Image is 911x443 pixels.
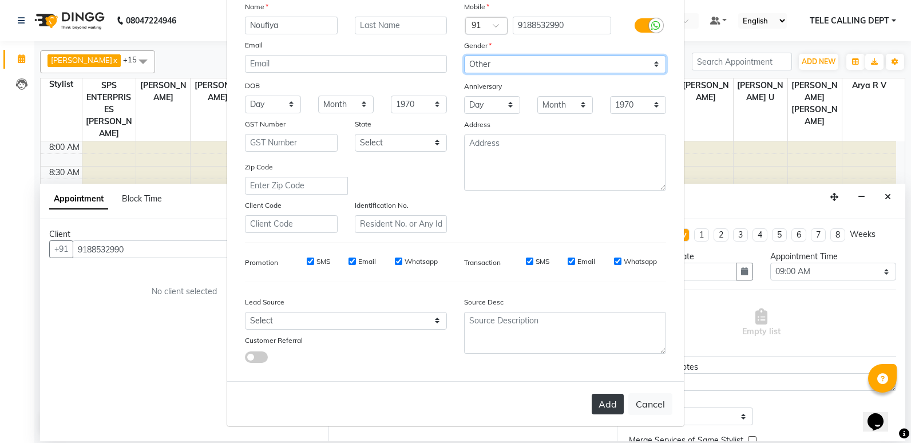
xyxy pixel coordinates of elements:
[592,394,624,414] button: Add
[513,17,612,34] input: Mobile
[245,258,278,268] label: Promotion
[464,2,489,12] label: Mobile
[405,256,438,267] label: Whatsapp
[355,119,371,129] label: State
[464,258,501,268] label: Transaction
[355,17,447,34] input: Last Name
[464,297,504,307] label: Source Desc
[245,162,273,172] label: Zip Code
[245,297,284,307] label: Lead Source
[245,200,282,211] label: Client Code
[245,17,338,34] input: First Name
[464,120,490,130] label: Address
[536,256,549,267] label: SMS
[577,256,595,267] label: Email
[464,41,492,51] label: Gender
[358,256,376,267] label: Email
[245,2,268,12] label: Name
[245,215,338,233] input: Client Code
[464,81,502,92] label: Anniversary
[245,40,263,50] label: Email
[355,200,409,211] label: Identification No.
[355,215,447,233] input: Resident No. or Any Id
[245,55,447,73] input: Email
[628,393,672,415] button: Cancel
[624,256,657,267] label: Whatsapp
[245,335,303,346] label: Customer Referral
[245,177,348,195] input: Enter Zip Code
[245,119,286,129] label: GST Number
[245,134,338,152] input: GST Number
[245,81,260,91] label: DOB
[316,256,330,267] label: SMS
